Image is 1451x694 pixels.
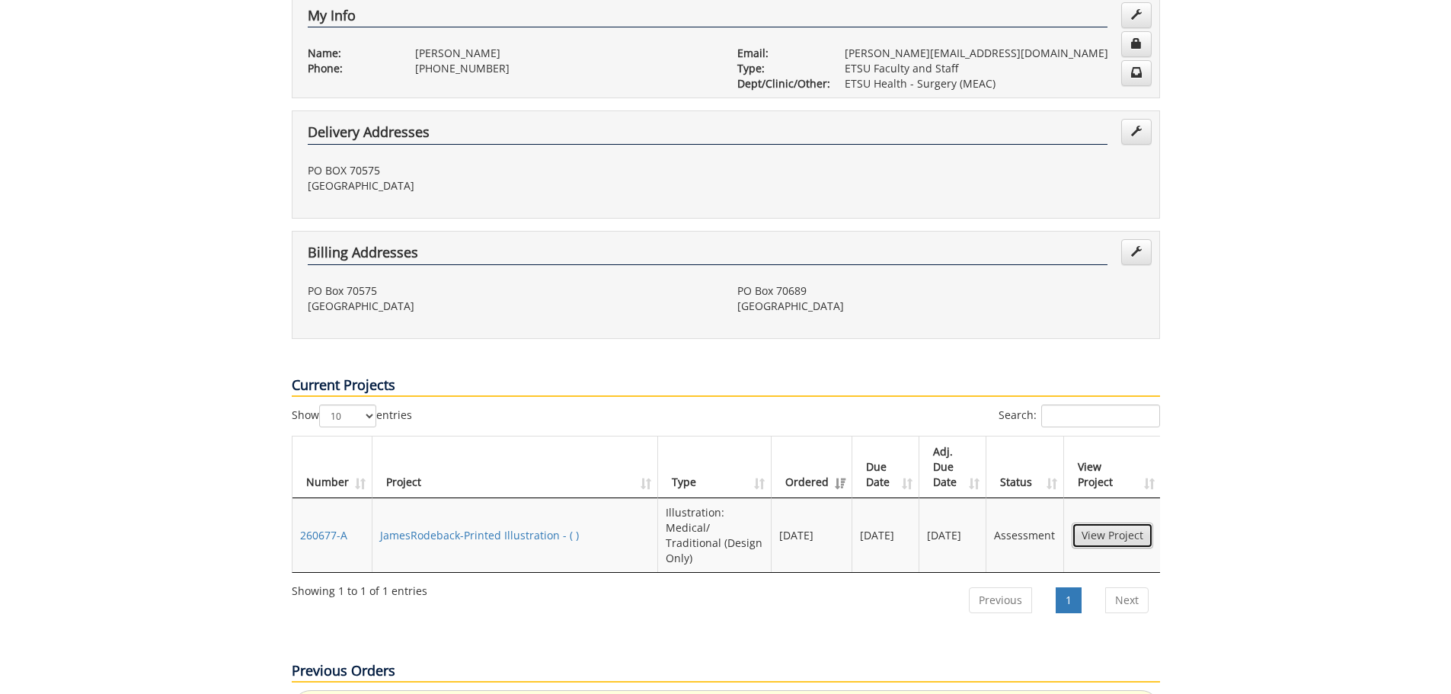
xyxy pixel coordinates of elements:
p: ETSU Faculty and Staff [845,61,1144,76]
select: Showentries [319,405,376,427]
th: Type: activate to sort column ascending [658,437,772,498]
td: Assessment [986,498,1063,572]
a: Change Communication Preferences [1121,60,1152,86]
label: Show entries [292,405,412,427]
h4: Billing Addresses [308,245,1107,265]
p: Phone: [308,61,392,76]
p: Type: [737,61,822,76]
th: Project: activate to sort column ascending [372,437,658,498]
p: Previous Orders [292,661,1160,683]
p: [GEOGRAPHIC_DATA] [737,299,1144,314]
th: View Project: activate to sort column ascending [1064,437,1161,498]
p: [GEOGRAPHIC_DATA] [308,299,714,314]
th: Number: activate to sort column ascending [292,437,372,498]
p: [PHONE_NUMBER] [415,61,714,76]
a: View Project [1072,523,1153,548]
th: Ordered: activate to sort column ascending [772,437,852,498]
p: Email: [737,46,822,61]
th: Status: activate to sort column ascending [986,437,1063,498]
a: Change Password [1121,31,1152,57]
p: [PERSON_NAME] [415,46,714,61]
td: Illustration: Medical/ Traditional (Design Only) [658,498,772,572]
a: JamesRodeback-Printed Illustration - ( ) [380,528,579,542]
th: Adj. Due Date: activate to sort column ascending [919,437,986,498]
td: [DATE] [852,498,919,572]
a: Edit Addresses [1121,119,1152,145]
p: PO Box 70689 [737,283,1144,299]
div: Showing 1 to 1 of 1 entries [292,577,427,599]
a: 260677-A [300,528,347,542]
p: PO BOX 70575 [308,163,714,178]
td: [DATE] [919,498,986,572]
a: Next [1105,587,1149,613]
th: Due Date: activate to sort column ascending [852,437,919,498]
input: Search: [1041,405,1160,427]
p: Name: [308,46,392,61]
h4: Delivery Addresses [308,125,1107,145]
label: Search: [999,405,1160,427]
p: [GEOGRAPHIC_DATA] [308,178,714,193]
p: Dept/Clinic/Other: [737,76,822,91]
p: Current Projects [292,376,1160,397]
p: PO Box 70575 [308,283,714,299]
p: ETSU Health - Surgery (MEAC) [845,76,1144,91]
a: Edit Info [1121,2,1152,28]
a: 1 [1056,587,1082,613]
a: Edit Addresses [1121,239,1152,265]
p: [PERSON_NAME][EMAIL_ADDRESS][DOMAIN_NAME] [845,46,1144,61]
td: [DATE] [772,498,852,572]
h4: My Info [308,8,1107,28]
a: Previous [969,587,1032,613]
